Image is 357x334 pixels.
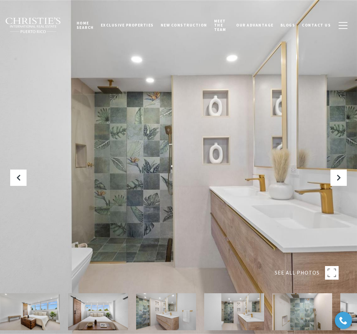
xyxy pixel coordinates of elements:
img: 7041 CARR 187 #307B [68,293,128,330]
img: Christie's International Real Estate black text logo [5,17,61,33]
span: Contact Us [302,23,331,28]
span: SEE ALL PHOTOS [275,268,320,277]
a: Exclusive Properties [97,17,157,34]
a: Blogs [277,17,299,34]
span: Exclusive Properties [101,23,154,28]
button: Previous Slide [10,170,27,186]
span: New Construction [161,23,207,28]
span: Our Advantage [236,23,274,28]
img: 7041 CARR 187 #307B [136,293,196,330]
img: 7041 CARR 187 #307B [272,293,332,330]
button: Next Slide [330,170,347,186]
button: button [334,16,352,35]
a: Home Search [73,15,97,36]
img: 7041 CARR 187 #307B [204,293,264,330]
a: Meet the Team [211,13,233,38]
span: Blogs [280,23,295,28]
a: New Construction [157,17,211,34]
a: Our Advantage [233,17,277,34]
